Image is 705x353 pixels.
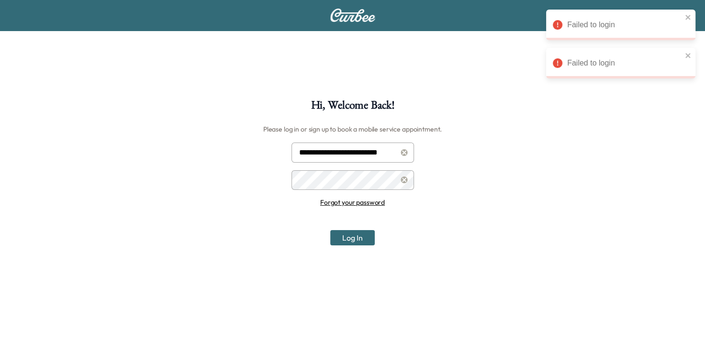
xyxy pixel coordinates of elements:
div: Failed to login [567,19,682,31]
img: Curbee Logo [330,9,376,22]
a: Forgot your password [320,198,385,207]
button: Log In [330,230,375,245]
h6: Please log in or sign up to book a mobile service appointment. [263,121,442,137]
div: Failed to login [567,57,682,69]
h1: Hi, Welcome Back! [311,99,394,116]
button: close [685,13,692,21]
button: close [685,52,692,59]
